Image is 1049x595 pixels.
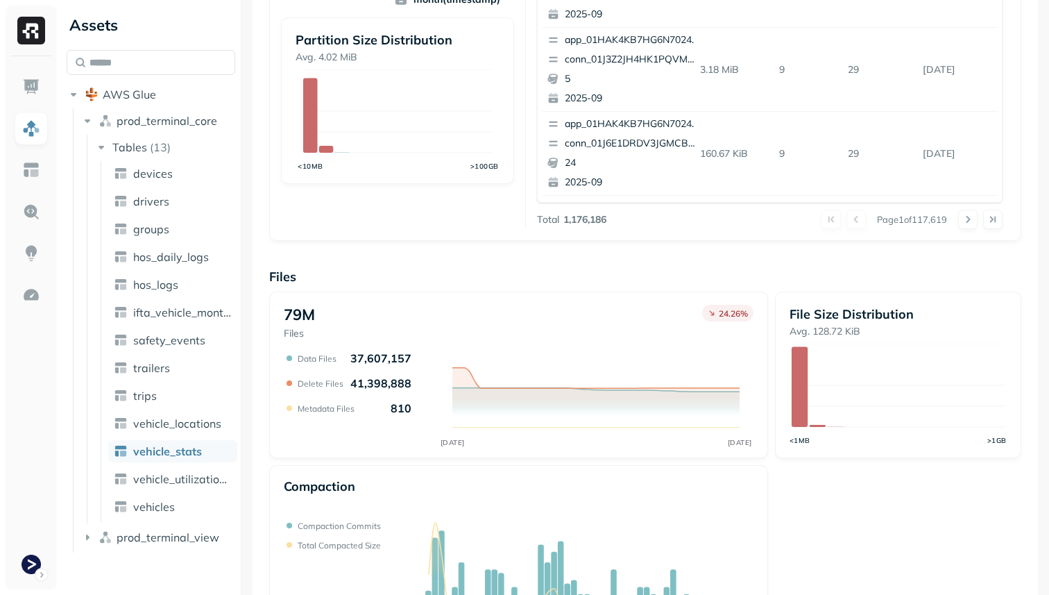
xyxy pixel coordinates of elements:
img: Insights [22,244,40,262]
tspan: [DATE] [440,438,464,447]
tspan: <1MB [790,436,810,444]
img: root [85,87,99,101]
img: table [114,472,128,486]
p: Page 1 of 117,619 [877,213,947,226]
button: prod_terminal_core [80,110,236,132]
tspan: [DATE] [727,438,751,447]
p: 37,607,157 [350,351,411,365]
a: vehicle_locations [108,412,237,435]
tspan: <10MB [298,162,323,170]
a: vehicle_stats [108,440,237,462]
p: Partition Size Distribution [296,32,500,48]
a: drivers [108,190,237,212]
p: Avg. 4.02 MiB [296,51,500,64]
p: 160.67 KiB [694,142,774,166]
img: Dashboard [22,78,40,96]
span: safety_events [133,333,205,347]
p: 29 [842,142,917,166]
img: table [114,278,128,292]
p: 3.18 MiB [694,58,774,82]
img: table [114,194,128,208]
span: trailers [133,361,170,375]
span: hos_daily_logs [133,250,209,264]
img: table [114,444,128,458]
p: 41,398,888 [350,376,411,390]
p: Compaction [284,478,355,494]
span: vehicle_locations [133,417,221,430]
p: 810 [391,401,411,415]
p: app_01HAK4KB7HG6N7024210G3S8D5 [565,117,699,131]
img: Optimization [22,286,40,304]
img: Assets [22,119,40,137]
span: prod_terminal_core [117,114,217,128]
p: File Size Distribution [790,306,1007,322]
img: table [114,333,128,347]
p: Files [284,327,315,340]
a: vehicle_utilization_day [108,468,237,490]
span: groups [133,222,169,236]
span: vehicle_stats [133,444,202,458]
img: Query Explorer [22,203,40,221]
p: 24.26 % [719,308,748,319]
img: Asset Explorer [22,161,40,179]
img: table [114,417,128,430]
span: drivers [133,194,169,208]
a: safety_events [108,329,237,351]
span: ifta_vehicle_months [133,305,232,319]
img: Terminal [22,555,41,574]
button: prod_terminal_view [80,526,236,548]
p: Metadata Files [298,403,355,414]
a: hos_daily_logs [108,246,237,268]
p: Data Files [298,353,336,364]
tspan: >1GB [987,436,1007,444]
a: devices [108,162,237,185]
img: namespace [99,530,112,544]
img: table [114,389,128,403]
p: Total [537,213,559,226]
img: table [114,500,128,514]
a: vehicles [108,496,237,518]
button: AWS Glue [67,83,235,106]
a: groups [108,218,237,240]
p: Total compacted size [298,540,381,551]
img: table [114,222,128,236]
p: conn_01J6E1DRDV3JGMCB0GVV22HTF4 [565,137,699,151]
tspan: >100GB [470,162,499,170]
p: Files [269,269,1021,285]
span: AWS Glue [103,87,156,101]
img: table [114,305,128,319]
img: namespace [99,114,112,128]
p: 79M [284,305,315,324]
p: 9 [774,58,842,82]
span: hos_logs [133,278,178,292]
p: Avg. 128.72 KiB [790,325,1007,338]
p: 9 [774,142,842,166]
p: app_01HAK4KB7HG6N7024210G3S8D5 [565,33,699,47]
img: table [114,361,128,375]
span: devices [133,167,173,181]
span: vehicles [133,500,175,514]
div: Assets [67,14,235,36]
img: table [114,167,128,181]
p: conn_01J3Z2JH4HK1PQVMCRDGHGRJR2 [565,53,699,67]
button: Tables(13) [94,136,237,158]
p: 29 [842,58,917,82]
span: trips [133,389,157,403]
p: Sep 12, 2025 [917,58,998,82]
button: app_01HAK4KB7HG6N7024210G3S8D5conn_01J3Z2JH4HK1PQVMCRDGHGRJR252025-09 [542,28,706,111]
p: 1,176,186 [563,213,606,226]
p: 5 [565,72,699,86]
img: table [114,250,128,264]
button: app_01HAK4KB7HG6N7024210G3S8D5conn_01JAR0KAMVFXG66SCRNEFXMQG8202025-09 [542,196,706,279]
span: prod_terminal_view [117,530,219,544]
img: Ryft [17,17,45,44]
p: Delete Files [298,378,343,389]
p: Sep 12, 2025 [917,142,998,166]
p: 2025-09 [565,8,699,22]
p: Compaction commits [298,521,381,531]
p: ( 13 ) [150,140,171,154]
a: hos_logs [108,274,237,296]
a: trips [108,385,237,407]
p: 2025-09 [565,176,699,190]
button: app_01HAK4KB7HG6N7024210G3S8D5conn_01J6E1DRDV3JGMCB0GVV22HTF4242025-09 [542,112,706,195]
